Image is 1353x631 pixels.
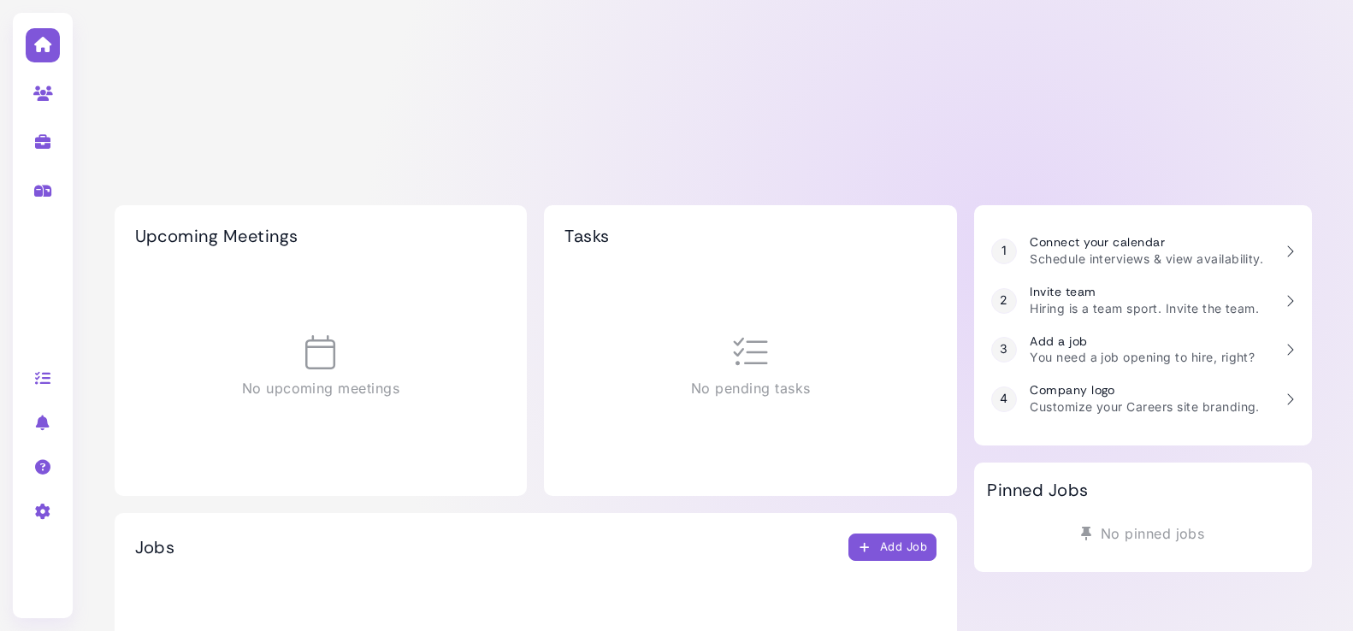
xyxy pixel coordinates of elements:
div: 4 [991,386,1017,412]
div: No upcoming meetings [135,263,507,470]
h3: Company logo [1030,383,1260,398]
div: No pinned jobs [987,517,1298,550]
a: 1 Connect your calendar Schedule interviews & view availability. [983,227,1303,276]
h2: Jobs [135,537,175,557]
button: Add Job [848,534,937,561]
div: 1 [991,239,1017,264]
a: 2 Invite team Hiring is a team sport. Invite the team. [983,276,1303,326]
div: 3 [991,337,1017,363]
h3: Invite team [1030,285,1259,299]
p: Hiring is a team sport. Invite the team. [1030,299,1259,317]
a: 4 Company logo Customize your Careers site branding. [983,374,1303,424]
p: Customize your Careers site branding. [1030,398,1260,416]
div: 2 [991,288,1017,314]
a: 3 Add a job You need a job opening to hire, right? [983,326,1303,375]
div: No pending tasks [564,263,936,470]
h2: Pinned Jobs [987,480,1088,500]
h3: Connect your calendar [1030,235,1263,250]
h2: Upcoming Meetings [135,226,298,246]
div: Add Job [858,539,928,557]
h3: Add a job [1030,334,1255,349]
p: Schedule interviews & view availability. [1030,250,1263,268]
p: You need a job opening to hire, right? [1030,348,1255,366]
h2: Tasks [564,226,609,246]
